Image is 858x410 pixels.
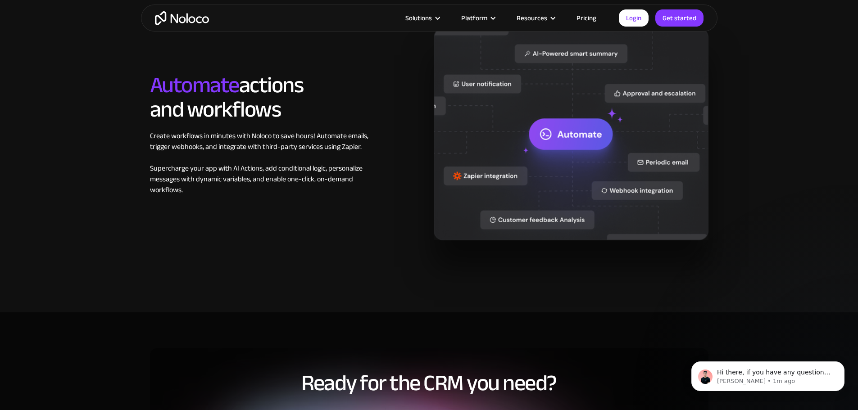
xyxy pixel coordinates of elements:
[155,11,209,25] a: home
[150,131,377,195] div: Create workflows in minutes with Noloco to save hours! Automate emails, trigger webhooks, and int...
[150,73,377,122] h2: actions and workflows
[394,12,450,24] div: Solutions
[505,12,565,24] div: Resources
[405,12,432,24] div: Solutions
[450,12,505,24] div: Platform
[678,342,858,405] iframe: Intercom notifications message
[619,9,649,27] a: Login
[655,9,704,27] a: Get started
[517,12,547,24] div: Resources
[565,12,608,24] a: Pricing
[150,371,708,395] h2: Ready for the CRM you need?
[150,64,239,106] span: Automate
[461,12,487,24] div: Platform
